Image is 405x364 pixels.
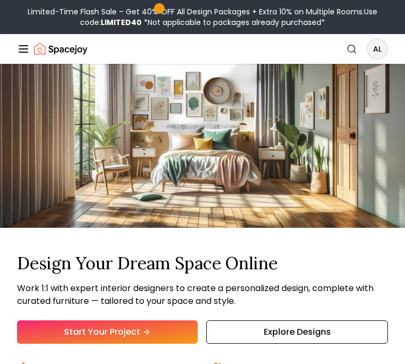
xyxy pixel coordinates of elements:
span: AL [368,39,387,59]
nav: Global [17,34,388,64]
h1: Design Your Dream Space Online [17,253,388,274]
a: Explore Designs [206,320,388,344]
button: AL [367,38,388,60]
span: *Not applicable to packages already purchased* [142,17,325,28]
span: Use code: [80,6,377,28]
a: Start Your Project [17,320,198,344]
img: Spacejoy Logo [34,38,87,60]
a: Spacejoy [34,38,87,60]
p: Work 1:1 with expert interior designers to create a personalized design, complete with curated fu... [17,282,388,308]
div: Limited-Time Flash Sale – Get 40% OFF All Design Packages + Extra 10% on Multiple Rooms. [4,6,401,28]
b: LIMITED40 [101,17,142,28]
